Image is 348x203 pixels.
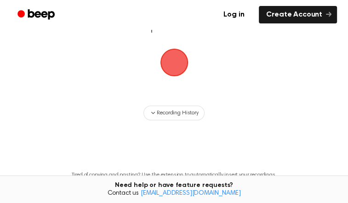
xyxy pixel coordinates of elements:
a: Beep [11,6,63,24]
p: Tired of copying and pasting? Use the extension to automatically insert your recordings. [72,172,277,179]
a: Create Account [259,6,337,23]
span: Recording History [157,109,198,117]
a: Log in [214,4,253,25]
img: Beep Logo [160,49,188,76]
span: Contact us [6,190,342,198]
a: [EMAIL_ADDRESS][DOMAIN_NAME] [141,190,241,197]
button: Recording History [143,106,204,120]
